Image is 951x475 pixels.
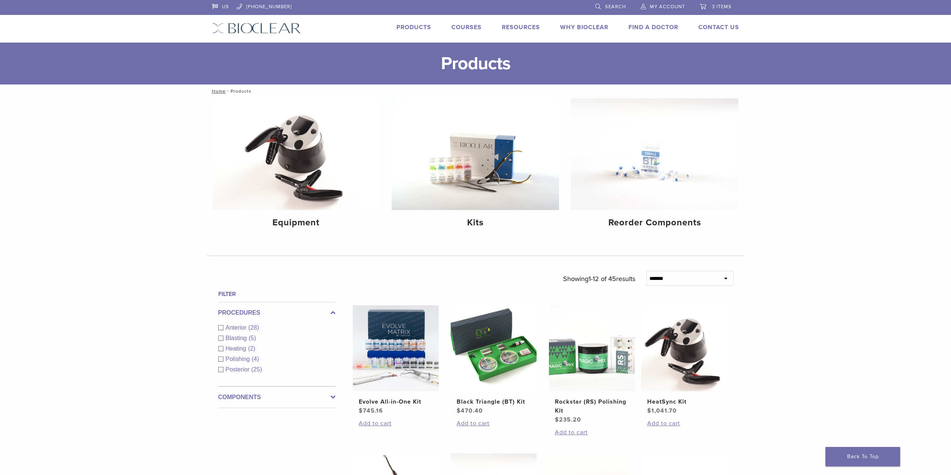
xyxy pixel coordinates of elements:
[555,416,581,423] bdi: 235.20
[248,324,259,331] span: (28)
[359,419,433,428] a: Add to cart: “Evolve All-in-One Kit”
[450,305,537,415] a: Black Triangle (BT) KitBlack Triangle (BT) Kit $470.40
[251,356,259,362] span: (4)
[555,428,629,437] a: Add to cart: “Rockstar (RS) Polishing Kit”
[210,89,226,94] a: Home
[451,305,537,391] img: Black Triangle (BT) Kit
[226,356,252,362] span: Polishing
[571,98,738,210] img: Reorder Components
[605,4,626,10] span: Search
[577,216,732,229] h4: Reorder Components
[248,345,256,352] span: (2)
[212,23,301,34] img: Bioclear
[226,335,249,341] span: Blasting
[457,397,531,406] h2: Black Triangle (BT) Kit
[213,98,380,210] img: Equipment
[457,407,483,414] bdi: 470.40
[629,24,678,31] a: Find A Doctor
[698,24,739,31] a: Contact Us
[213,98,380,234] a: Equipment
[451,24,482,31] a: Courses
[396,24,431,31] a: Products
[359,407,383,414] bdi: 745.16
[712,4,732,10] span: 3 items
[226,345,248,352] span: Heating
[647,397,721,406] h2: HeatSync Kit
[251,366,262,373] span: (25)
[641,305,728,415] a: HeatSync KitHeatSync Kit $1,041.70
[571,98,738,234] a: Reorder Components
[353,305,439,391] img: Evolve All-in-One Kit
[549,305,635,391] img: Rockstar (RS) Polishing Kit
[563,271,635,287] p: Showing results
[502,24,540,31] a: Resources
[218,393,336,402] label: Components
[647,419,721,428] a: Add to cart: “HeatSync Kit”
[248,335,256,341] span: (5)
[226,89,231,93] span: /
[392,98,559,210] img: Kits
[219,216,374,229] h4: Equipment
[560,24,608,31] a: Why Bioclear
[218,308,336,317] label: Procedures
[457,407,461,414] span: $
[555,416,559,423] span: $
[207,84,745,98] nav: Products
[589,275,616,283] span: 1-12 of 45
[359,397,433,406] h2: Evolve All-in-One Kit
[226,324,248,331] span: Anterior
[392,98,559,234] a: Kits
[650,4,685,10] span: My Account
[218,290,336,299] h4: Filter
[398,216,553,229] h4: Kits
[647,407,677,414] bdi: 1,041.70
[457,419,531,428] a: Add to cart: “Black Triangle (BT) Kit”
[226,366,251,373] span: Posterior
[352,305,439,415] a: Evolve All-in-One KitEvolve All-in-One Kit $745.16
[359,407,363,414] span: $
[555,397,629,415] h2: Rockstar (RS) Polishing Kit
[825,447,900,466] a: Back To Top
[549,305,636,424] a: Rockstar (RS) Polishing KitRockstar (RS) Polishing Kit $235.20
[647,407,651,414] span: $
[641,305,727,391] img: HeatSync Kit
